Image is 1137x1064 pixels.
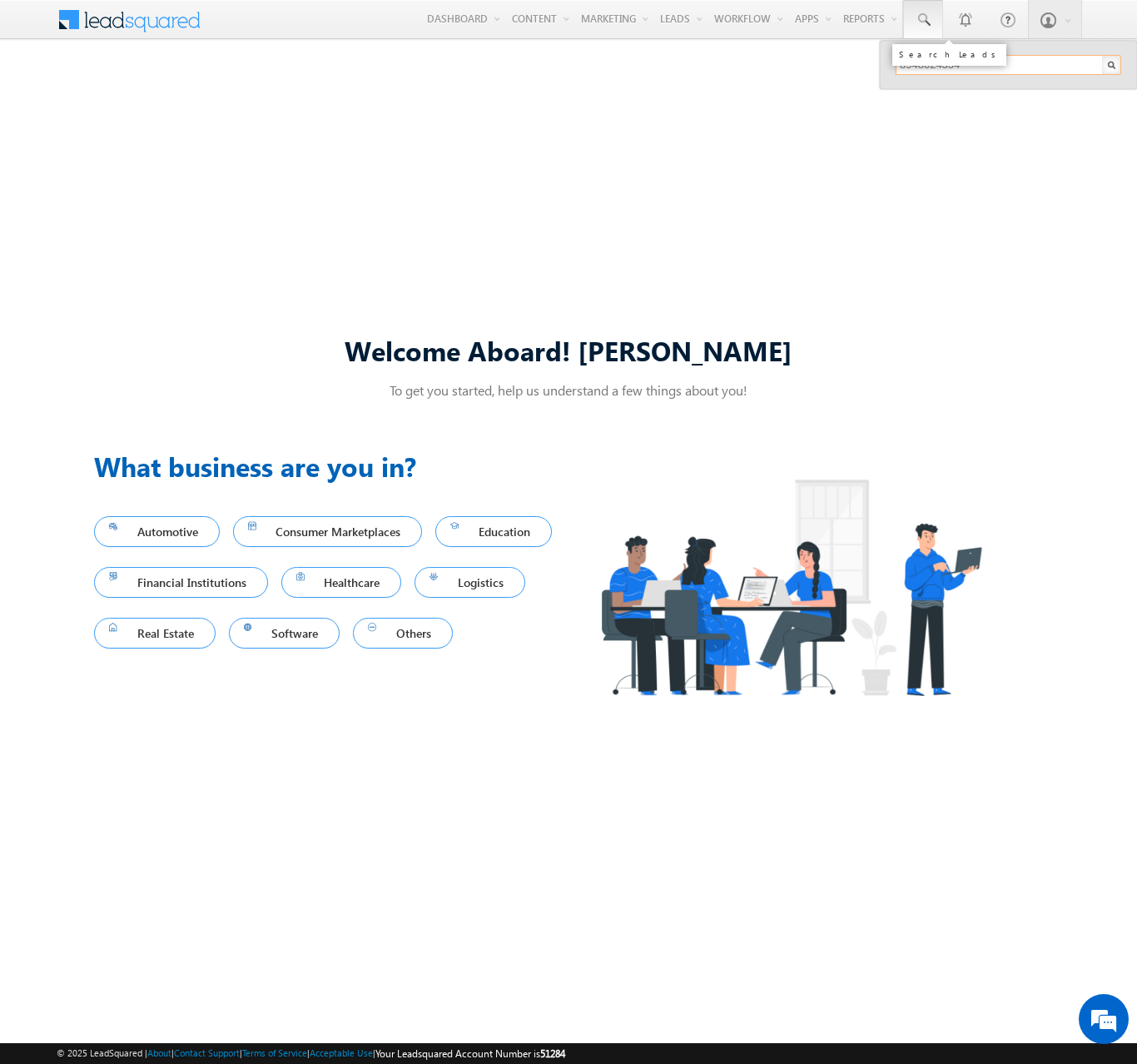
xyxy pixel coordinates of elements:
[109,622,201,644] span: Real Estate
[242,1047,307,1058] a: Terms of Service
[899,49,1000,59] div: Search Leads
[94,332,1043,368] div: Welcome Aboard! [PERSON_NAME]
[147,1047,171,1058] a: About
[94,446,568,486] h3: What business are you in?
[109,571,253,594] span: Financial Institutions
[368,622,438,644] span: Others
[450,520,537,543] span: Education
[174,1047,240,1058] a: Contact Support
[57,1046,565,1062] span: © 2025 LeadSquared | | | | |
[310,1047,373,1058] a: Acceptable Use
[540,1047,565,1060] span: 51284
[94,381,1043,399] p: To get you started, help us understand a few things about you!
[375,1047,565,1060] span: Your Leadsquared Account Number is
[248,520,408,543] span: Consumer Marketplaces
[429,571,510,594] span: Logistics
[568,446,1013,728] img: Industry.png
[244,622,325,644] span: Software
[296,571,387,594] span: Healthcare
[109,520,205,543] span: Automotive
